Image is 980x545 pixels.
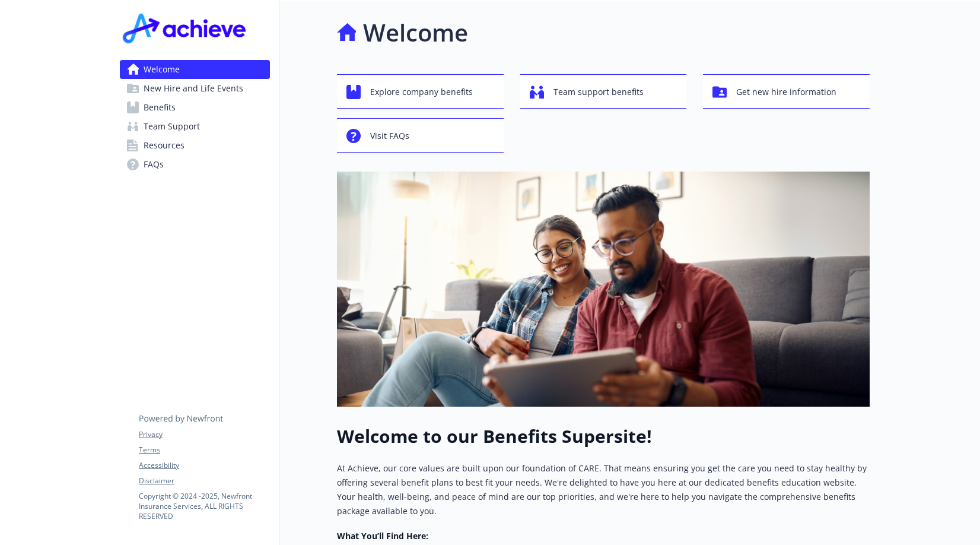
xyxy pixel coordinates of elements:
span: Benefits [144,98,176,117]
a: Disclaimer [139,476,269,486]
span: Explore company benefits [370,81,473,103]
span: New Hire and Life Events [144,79,243,98]
a: Team Support [120,117,270,136]
a: Welcome [120,60,270,79]
p: At Achieve, our core values are built upon our foundation of CARE. That means ensuring you get th... [337,461,870,518]
a: Terms [139,445,269,455]
button: Team support benefits [520,74,687,109]
p: Copyright © 2024 - 2025 , Newfront Insurance Services, ALL RIGHTS RESERVED [139,491,269,521]
button: Visit FAQs [337,118,504,153]
h1: Welcome to our Benefits Supersite! [337,426,870,447]
span: Resources [144,136,184,155]
a: New Hire and Life Events [120,79,270,98]
a: Resources [120,136,270,155]
strong: What You’ll Find Here: [337,530,428,541]
a: Privacy [139,429,269,440]
button: Get new hire information [703,74,870,109]
a: FAQs [120,155,270,174]
img: overview page banner [337,172,870,407]
span: FAQs [144,155,164,174]
span: Visit FAQs [370,125,409,147]
span: Get new hire information [736,81,836,103]
a: Benefits [120,98,270,117]
h1: Welcome [363,15,468,50]
a: Accessibility [139,460,269,471]
span: Welcome [144,60,180,79]
button: Explore company benefits [337,74,504,109]
span: Team Support [144,117,200,136]
span: Team support benefits [553,81,644,103]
